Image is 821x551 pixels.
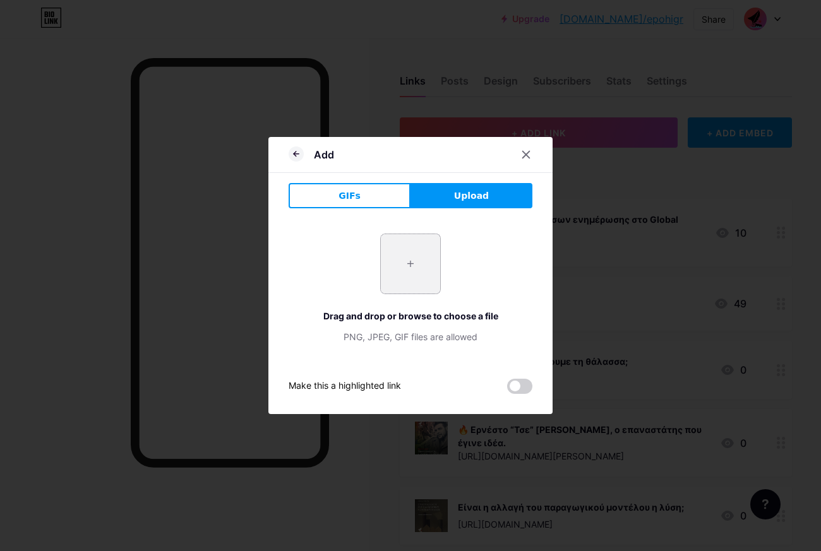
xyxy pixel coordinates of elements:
[289,183,410,208] button: GIFs
[339,189,361,203] span: GIFs
[454,189,489,203] span: Upload
[314,147,334,162] div: Add
[289,309,532,323] div: Drag and drop or browse to choose a file
[410,183,532,208] button: Upload
[289,379,401,394] div: Make this a highlighted link
[289,330,532,343] div: PNG, JPEG, GIF files are allowed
